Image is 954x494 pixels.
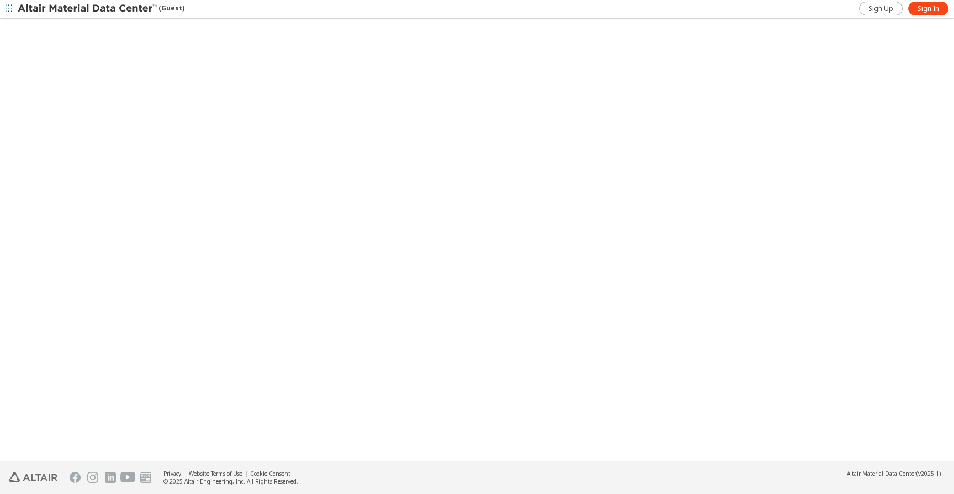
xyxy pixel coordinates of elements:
[18,3,184,14] div: (Guest)
[868,4,893,13] span: Sign Up
[189,470,242,477] a: Website Terms of Use
[163,477,298,485] div: © 2025 Altair Engineering, Inc. All Rights Reserved.
[163,470,181,477] a: Privacy
[847,470,941,477] div: (v2025.1)
[18,3,158,14] img: Altair Material Data Center
[9,472,57,482] img: Altair Engineering
[918,4,939,13] span: Sign In
[847,470,916,477] span: Altair Material Data Center
[908,2,948,15] a: Sign In
[859,2,903,15] a: Sign Up
[250,470,290,477] a: Cookie Consent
